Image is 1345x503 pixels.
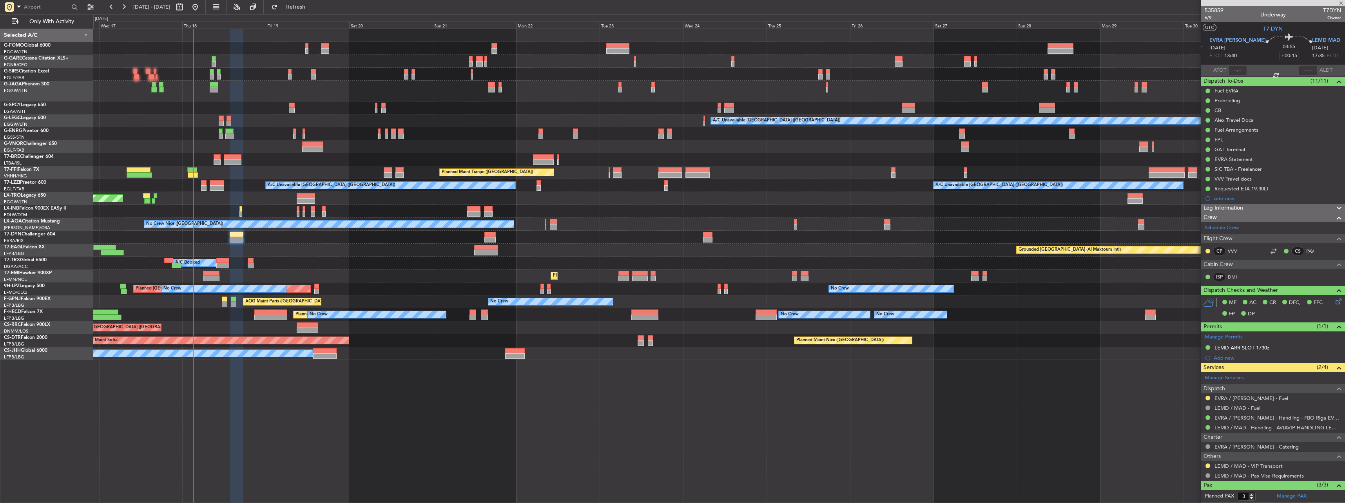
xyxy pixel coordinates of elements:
[1019,244,1121,256] div: Grounded [GEOGRAPHIC_DATA] (Al Maktoum Intl)
[4,219,60,224] a: LX-AOACitation Mustang
[1229,299,1236,307] span: MF
[266,22,349,29] div: Fri 19
[4,49,27,55] a: EGGW/LTN
[850,22,934,29] div: Fri 26
[713,115,840,127] div: A/C Unavailable [GEOGRAPHIC_DATA] ([GEOGRAPHIC_DATA])
[1204,286,1278,295] span: Dispatch Checks and Weather
[1204,204,1243,213] span: Leg Information
[767,22,850,29] div: Thu 25
[1204,322,1222,331] span: Permits
[1205,14,1224,21] span: 6/9
[279,4,312,10] span: Refresh
[1323,6,1341,14] span: T7DYN
[4,328,28,334] a: DNMM/LOS
[4,167,18,172] span: T7-FFI
[1205,6,1224,14] span: 535859
[4,264,28,270] a: DGAA/ACC
[4,297,21,301] span: F-GPNJ
[1204,363,1224,372] span: Services
[1214,414,1341,421] a: EVRA / [PERSON_NAME] - Handling - FBO Riga EVRA / [PERSON_NAME]
[4,147,24,153] a: EGLF/FAB
[4,186,24,192] a: EGLF/FAB
[4,232,22,237] span: T7-DYN
[4,69,49,74] a: G-SIRSCitation Excel
[1214,136,1223,143] div: FPL
[4,354,24,360] a: LFPB/LBG
[1214,166,1262,172] div: SIC TBA - Freelancer
[1214,127,1258,133] div: Fuel Arrangements
[1224,52,1237,60] span: 13:40
[1214,355,1341,361] div: Add new
[1184,22,1267,29] div: Tue 30
[4,271,52,275] a: T7-EMIHawker 900XP
[553,270,628,282] div: Planned Maint [GEOGRAPHIC_DATA]
[9,15,85,28] button: Only With Activity
[433,22,516,29] div: Sun 21
[1214,424,1341,431] a: LEMD / MAD - Handling - AVIAVIP HANDLING LEMD /MAD
[268,179,395,191] div: A/C Unavailable [GEOGRAPHIC_DATA] ([GEOGRAPHIC_DATA])
[1214,443,1299,450] a: EVRA / [PERSON_NAME] - Catering
[1289,299,1301,307] span: DFC,
[4,43,51,48] a: G-FOMOGlobal 6000
[20,19,83,24] span: Only With Activity
[310,309,328,320] div: No Crew
[1214,472,1304,479] a: LEMD / MAD - Pax Visa Requirements
[182,22,266,29] div: Thu 18
[63,322,186,333] div: Planned Maint [GEOGRAPHIC_DATA] ([GEOGRAPHIC_DATA])
[136,283,247,295] div: Planned [GEOGRAPHIC_DATA] ([GEOGRAPHIC_DATA])
[4,141,23,146] span: G-VNOR
[4,289,27,295] a: LFMD/CEQ
[146,218,223,230] div: No Crew Nice ([GEOGRAPHIC_DATA])
[1209,44,1225,52] span: [DATE]
[4,103,46,107] a: G-SPCYLegacy 650
[1260,11,1286,19] div: Underway
[1314,299,1323,307] span: FFC
[516,22,600,29] div: Mon 22
[1317,363,1328,371] span: (2/4)
[4,238,24,244] a: EVRA/RIX
[1204,481,1212,490] span: Pax
[4,193,21,198] span: LX-TRO
[4,284,45,288] a: 9H-LPZLegacy 500
[4,232,55,237] a: T7-DYNChallenger 604
[175,257,200,269] div: A/C Booked
[24,1,69,13] input: Airport
[4,56,22,61] span: G-GARE
[1213,247,1226,255] div: CP
[1214,107,1221,114] div: CB
[4,128,49,133] a: G-ENRGPraetor 600
[4,88,27,94] a: EGGW/LTN
[4,245,45,250] a: T7-EAGLFalcon 8X
[1317,481,1328,489] span: (3/3)
[4,309,43,314] a: F-HECDFalcon 7X
[245,296,328,308] div: AOG Maint Paris ([GEOGRAPHIC_DATA])
[1204,433,1222,442] span: Charter
[1312,37,1340,45] span: LEMD MAD
[4,62,27,68] a: EGNR/CEG
[796,335,884,346] div: Planned Maint Nice ([GEOGRAPHIC_DATA])
[4,154,20,159] span: T7-BRE
[1228,248,1245,255] a: VVV
[1214,176,1252,182] div: VVV Travel docs
[1205,333,1243,341] a: Manage Permits
[1291,247,1304,255] div: CS
[268,1,315,13] button: Refresh
[4,322,50,327] a: CS-RRCFalcon 900LX
[683,22,767,29] div: Wed 24
[4,245,23,250] span: T7-EAGL
[1017,22,1100,29] div: Sun 28
[4,348,21,353] span: CS-JHH
[1214,146,1245,153] div: GAT Terminal
[4,322,21,327] span: CS-RRC
[1203,24,1216,31] button: UTC
[1214,195,1341,202] div: Add new
[781,309,799,320] div: No Crew
[1214,395,1288,402] a: EVRA / [PERSON_NAME] - Fuel
[4,82,22,87] span: G-JAGA
[4,219,22,224] span: LX-AOA
[4,154,54,159] a: T7-BREChallenger 604
[4,180,46,185] a: T7-LZZIPraetor 600
[163,283,181,295] div: No Crew
[4,69,19,74] span: G-SIRS
[4,206,19,211] span: LX-INB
